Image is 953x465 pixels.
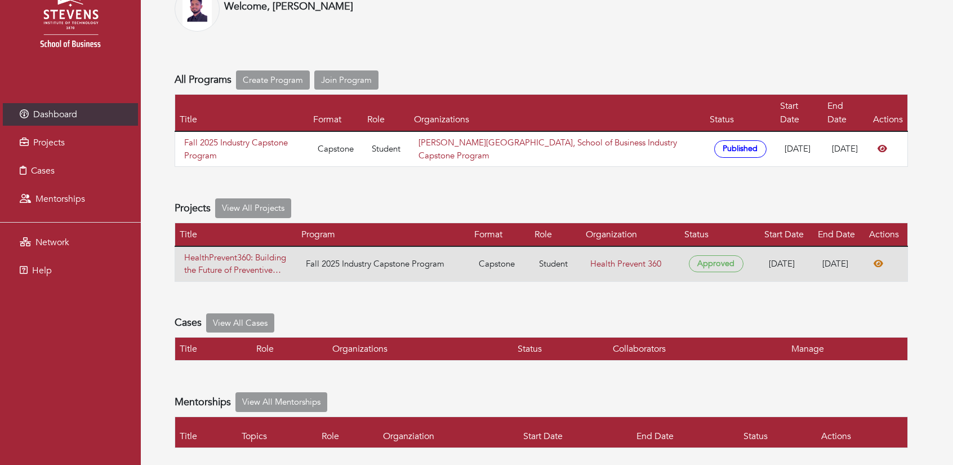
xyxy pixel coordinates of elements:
[776,131,823,167] td: [DATE]
[237,417,317,448] th: Topics
[35,193,85,205] span: Mentorships
[470,223,529,246] th: Format
[590,258,661,269] a: Health Prevent 360
[3,231,138,254] a: Network
[314,70,378,90] a: Join Program
[714,140,767,158] span: Published
[776,95,823,132] th: Start Date
[813,223,865,246] th: End Date
[689,255,743,273] span: Approved
[378,417,519,448] th: Organziation
[184,136,300,162] a: Fall 2025 Industry Capstone Program
[175,396,231,409] h4: Mentorships
[530,246,582,282] td: Student
[760,223,813,246] th: Start Date
[787,338,907,361] th: Manage
[760,246,813,282] td: [DATE]
[869,95,908,132] th: Actions
[328,338,513,361] th: Organizations
[680,223,760,246] th: Status
[309,131,363,167] td: Capstone
[309,95,363,132] th: Format
[817,417,908,448] th: Actions
[35,236,69,249] span: Network
[581,223,680,246] th: Organization
[175,74,231,86] h4: All Programs
[252,338,328,361] th: Role
[3,160,138,182] a: Cases
[31,165,55,177] span: Cases
[823,95,869,132] th: End Date
[33,108,77,121] span: Dashboard
[317,417,378,448] th: Role
[813,246,865,282] td: [DATE]
[206,313,274,333] a: View All Cases
[32,264,52,277] span: Help
[175,317,202,329] h4: Cases
[3,259,138,282] a: Help
[519,417,631,448] th: Start Date
[739,417,816,448] th: Status
[175,223,297,246] th: Title
[175,338,252,361] th: Title
[865,223,908,246] th: Actions
[215,198,291,218] a: View All Projects
[175,202,211,215] h4: Projects
[3,131,138,154] a: Projects
[608,338,787,361] th: Collaborators
[363,95,409,132] th: Role
[297,246,470,282] td: Fall 2025 Industry Capstone Program
[418,137,677,161] a: [PERSON_NAME][GEOGRAPHIC_DATA], School of Business Industry Capstone Program
[409,95,705,132] th: Organizations
[363,131,409,167] td: Student
[470,246,529,282] td: Capstone
[297,223,470,246] th: Program
[823,131,869,167] td: [DATE]
[530,223,582,246] th: Role
[224,1,353,13] h4: Welcome, [PERSON_NAME]
[705,95,776,132] th: Status
[175,417,238,448] th: Title
[3,103,138,126] a: Dashboard
[33,136,65,149] span: Projects
[632,417,740,448] th: End Date
[236,70,310,90] a: Create Program
[235,392,327,412] a: View All Mentorships
[513,338,609,361] th: Status
[175,95,309,132] th: Title
[184,251,288,277] a: HealthPrevent360: Building the Future of Preventive Care— Long-term Health, Long-term Vision
[3,188,138,210] a: Mentorships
